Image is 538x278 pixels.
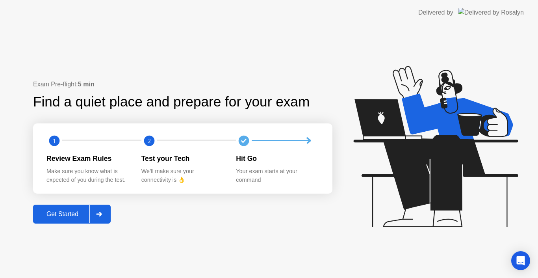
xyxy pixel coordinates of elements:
[53,137,56,144] text: 1
[458,8,524,17] img: Delivered by Rosalyn
[78,81,95,88] b: 5 min
[236,167,318,184] div: Your exam starts at your command
[35,211,89,218] div: Get Started
[236,153,318,164] div: Hit Go
[418,8,453,17] div: Delivered by
[141,167,224,184] div: We’ll make sure your connectivity is 👌
[33,205,111,224] button: Get Started
[46,167,129,184] div: Make sure you know what is expected of you during the test.
[148,137,151,144] text: 2
[141,153,224,164] div: Test your Tech
[33,91,311,112] div: Find a quiet place and prepare for your exam
[511,251,530,270] div: Open Intercom Messenger
[33,80,332,89] div: Exam Pre-flight:
[46,153,129,164] div: Review Exam Rules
